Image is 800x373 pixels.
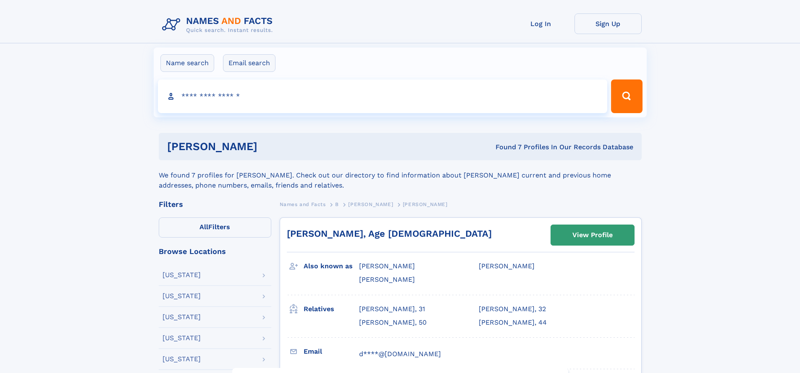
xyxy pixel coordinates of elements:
[163,314,201,320] div: [US_STATE]
[159,13,280,36] img: Logo Names and Facts
[335,199,339,209] a: B
[376,143,633,152] div: Found 7 Profiles In Our Records Database
[304,302,359,316] h3: Relatives
[359,262,415,270] span: [PERSON_NAME]
[479,318,547,327] a: [PERSON_NAME], 44
[551,225,634,245] a: View Profile
[348,201,393,207] span: [PERSON_NAME]
[287,228,492,239] a: [PERSON_NAME], Age [DEMOGRAPHIC_DATA]
[159,160,642,190] div: We found 7 profiles for [PERSON_NAME]. Check out our directory to find information about [PERSON_...
[304,344,359,359] h3: Email
[479,304,546,314] a: [PERSON_NAME], 32
[359,275,415,283] span: [PERSON_NAME]
[163,272,201,278] div: [US_STATE]
[572,225,613,245] div: View Profile
[359,318,427,327] a: [PERSON_NAME], 50
[158,79,608,113] input: search input
[163,293,201,299] div: [US_STATE]
[199,223,208,231] span: All
[359,304,425,314] a: [PERSON_NAME], 31
[159,248,271,255] div: Browse Locations
[574,13,642,34] a: Sign Up
[163,335,201,341] div: [US_STATE]
[611,79,642,113] button: Search Button
[403,201,448,207] span: [PERSON_NAME]
[280,199,326,209] a: Names and Facts
[507,13,574,34] a: Log In
[348,199,393,209] a: [PERSON_NAME]
[223,54,275,72] label: Email search
[159,201,271,208] div: Filters
[335,201,339,207] span: B
[304,259,359,273] h3: Also known as
[167,141,377,152] h1: [PERSON_NAME]
[163,356,201,362] div: [US_STATE]
[479,262,535,270] span: [PERSON_NAME]
[160,54,214,72] label: Name search
[159,217,271,238] label: Filters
